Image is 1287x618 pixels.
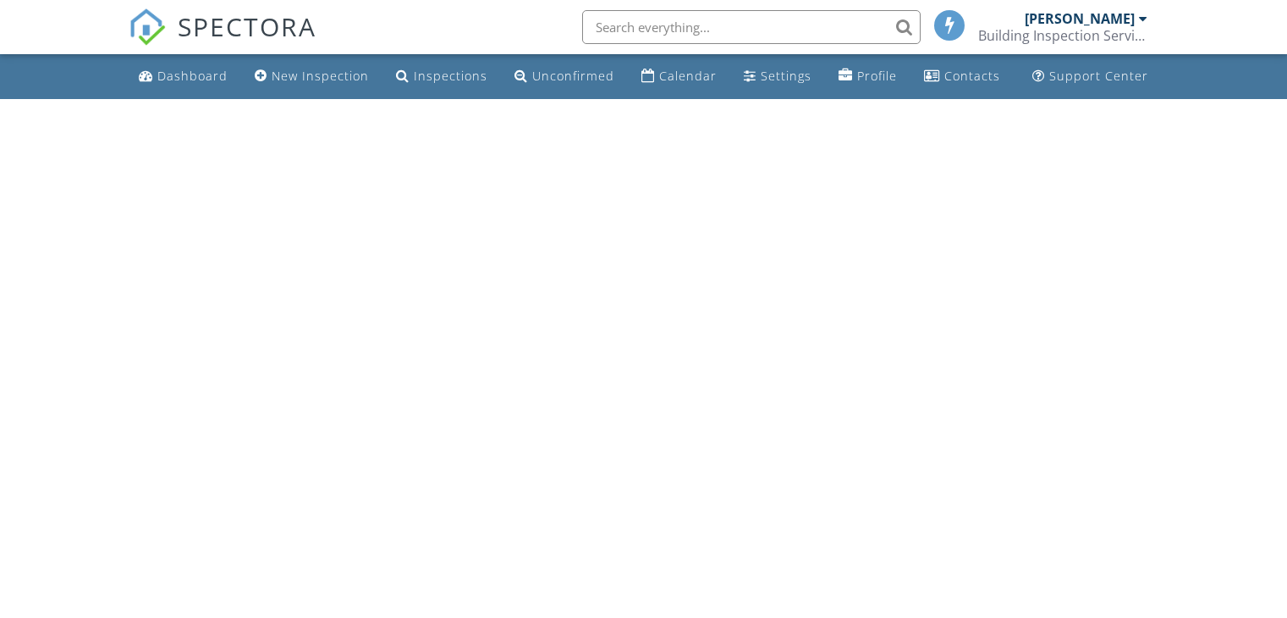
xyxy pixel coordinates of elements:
div: Dashboard [157,68,228,84]
a: SPECTORA [129,23,316,58]
div: Settings [761,68,811,84]
div: Contacts [944,68,1000,84]
a: Settings [737,61,818,92]
a: Support Center [1026,61,1155,92]
a: Calendar [635,61,723,92]
span: SPECTORA [178,8,316,44]
div: New Inspection [272,68,369,84]
a: Profile [832,61,904,92]
a: Inspections [389,61,494,92]
a: Dashboard [132,61,234,92]
div: Inspections [414,68,487,84]
a: New Inspection [248,61,376,92]
input: Search everything... [582,10,921,44]
div: Calendar [659,68,717,84]
div: Support Center [1049,68,1148,84]
div: Building Inspection Services [978,27,1147,44]
a: Unconfirmed [508,61,621,92]
img: The Best Home Inspection Software - Spectora [129,8,166,46]
div: Unconfirmed [532,68,614,84]
div: Profile [857,68,897,84]
a: Contacts [917,61,1007,92]
div: [PERSON_NAME] [1025,10,1135,27]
